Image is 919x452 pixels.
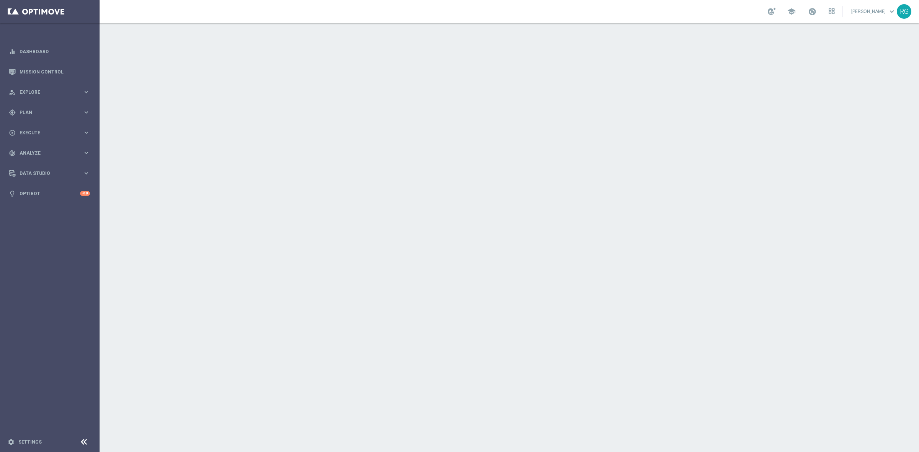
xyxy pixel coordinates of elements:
[9,109,83,116] div: Plan
[9,150,83,157] div: Analyze
[8,150,90,156] button: track_changes Analyze keyboard_arrow_right
[850,6,897,17] a: [PERSON_NAME]keyboard_arrow_down
[20,151,83,155] span: Analyze
[897,4,911,19] div: RG
[18,440,42,444] a: Settings
[83,88,90,96] i: keyboard_arrow_right
[9,48,16,55] i: equalizer
[888,7,896,16] span: keyboard_arrow_down
[20,62,90,82] a: Mission Control
[787,7,796,16] span: school
[83,109,90,116] i: keyboard_arrow_right
[83,149,90,157] i: keyboard_arrow_right
[20,41,90,62] a: Dashboard
[9,89,83,96] div: Explore
[83,170,90,177] i: keyboard_arrow_right
[9,129,16,136] i: play_circle_outline
[8,69,90,75] button: Mission Control
[8,439,15,445] i: settings
[9,89,16,96] i: person_search
[20,131,83,135] span: Execute
[9,109,16,116] i: gps_fixed
[20,183,80,204] a: Optibot
[8,130,90,136] button: play_circle_outline Execute keyboard_arrow_right
[8,89,90,95] button: person_search Explore keyboard_arrow_right
[8,191,90,197] button: lightbulb Optibot +10
[20,171,83,176] span: Data Studio
[20,110,83,115] span: Plan
[83,129,90,136] i: keyboard_arrow_right
[9,183,90,204] div: Optibot
[9,41,90,62] div: Dashboard
[9,62,90,82] div: Mission Control
[9,170,83,177] div: Data Studio
[8,109,90,116] button: gps_fixed Plan keyboard_arrow_right
[8,170,90,176] button: Data Studio keyboard_arrow_right
[8,49,90,55] button: equalizer Dashboard
[9,190,16,197] i: lightbulb
[9,150,16,157] i: track_changes
[9,129,83,136] div: Execute
[80,191,90,196] div: +10
[20,90,83,95] span: Explore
